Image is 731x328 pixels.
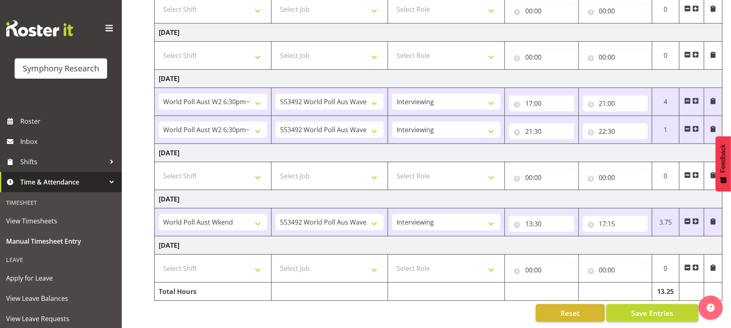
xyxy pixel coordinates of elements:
span: Apply for Leave [6,272,116,284]
input: Click to select... [583,262,648,278]
span: Roster [20,115,118,127]
input: Click to select... [509,95,574,111]
span: Reset [561,308,580,318]
div: Symphony Research [23,62,99,75]
td: 0 [652,42,679,70]
input: Click to select... [583,123,648,139]
button: Reset [536,304,605,322]
a: Apply for Leave [2,268,120,288]
a: View Timesheets [2,211,120,231]
td: [DATE] [155,24,722,42]
td: 3.75 [652,208,679,236]
td: 0 [652,255,679,283]
td: [DATE] [155,70,722,88]
input: Click to select... [583,95,648,111]
td: Total Hours [155,283,272,301]
a: View Leave Balances [2,288,120,309]
input: Click to select... [583,3,648,19]
div: Leave [2,251,120,268]
button: Save Entries [606,304,699,322]
span: Inbox [20,135,118,148]
img: Rosterit website logo [6,20,73,36]
td: 1 [652,116,679,144]
td: 0 [652,162,679,190]
span: Save Entries [631,308,673,318]
td: [DATE] [155,144,722,162]
input: Click to select... [509,169,574,186]
span: Feedback [720,144,727,173]
input: Click to select... [509,123,574,139]
span: View Timesheets [6,215,116,227]
input: Click to select... [509,262,574,278]
input: Click to select... [509,3,574,19]
input: Click to select... [583,169,648,186]
span: Manual Timesheet Entry [6,235,116,247]
td: [DATE] [155,190,722,208]
span: Shifts [20,156,106,168]
td: 4 [652,88,679,116]
span: Time & Attendance [20,176,106,188]
span: View Leave Requests [6,313,116,325]
input: Click to select... [583,49,648,65]
a: Manual Timesheet Entry [2,231,120,251]
input: Click to select... [509,216,574,232]
input: Click to select... [583,216,648,232]
img: help-xxl-2.png [707,304,715,312]
button: Feedback - Show survey [716,136,731,191]
td: [DATE] [155,236,722,255]
input: Click to select... [509,49,574,65]
td: 13.25 [652,283,679,301]
div: Timesheet [2,194,120,211]
span: View Leave Balances [6,292,116,304]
